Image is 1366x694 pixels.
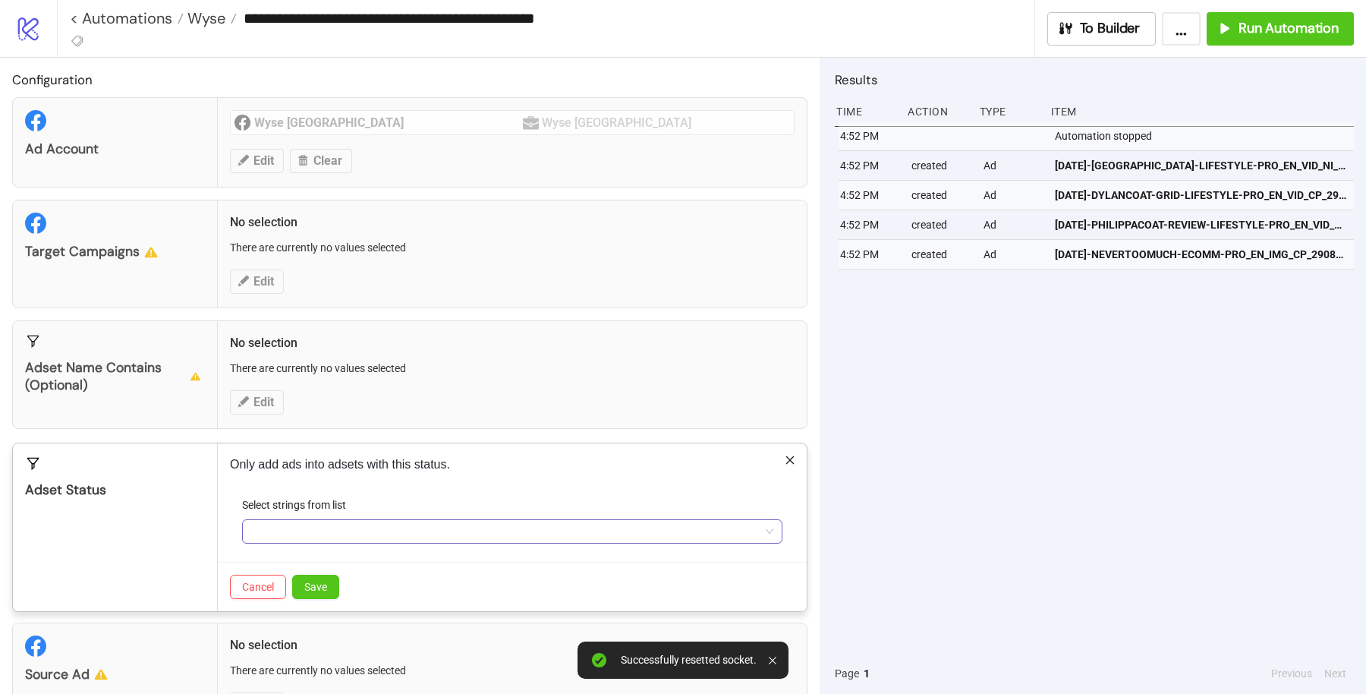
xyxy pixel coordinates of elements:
span: Page [835,665,859,682]
div: Item [1050,97,1354,126]
a: [DATE]-[GEOGRAPHIC_DATA]-LIFESTYLE-PRO_EN_VID_NI_29082025_F_CC_SC24_USP11_NEWSEASON [1055,151,1347,180]
div: created [910,210,971,239]
h2: Results [835,70,1354,90]
button: Cancel [230,575,286,599]
span: [DATE]-NEVERTOOMUCH-ECOMM-PRO_EN_IMG_CP_29082025_F_CC_SC1_USP11_NEWSEASON [1055,246,1347,263]
div: Adset Status [25,481,205,499]
span: [DATE]-[GEOGRAPHIC_DATA]-LIFESTYLE-PRO_EN_VID_NI_29082025_F_CC_SC24_USP11_NEWSEASON [1055,157,1347,174]
div: Time [835,97,895,126]
a: < Automations [70,11,184,26]
h2: Configuration [12,70,807,90]
div: 4:52 PM [839,210,899,239]
button: Previous [1267,665,1317,682]
div: created [910,181,971,210]
span: [DATE]-PHILIPPACOAT-REVIEW-LIFESTYLE-PRO_EN_VID_CP_29082025_F_CC_SC9_USP7_NEWSEASON [1055,216,1347,233]
div: 4:52 PM [839,181,899,210]
div: created [910,240,971,269]
a: [DATE]-NEVERTOOMUCH-ECOMM-PRO_EN_IMG_CP_29082025_F_CC_SC1_USP11_NEWSEASON [1055,240,1347,269]
span: [DATE]-DYLANCOAT-GRID-LIFESTYLE-PRO_EN_VID_CP_29082025_F_CC_SC1_USP11_NEWSEASON [1055,187,1347,203]
button: ... [1162,12,1201,46]
button: Save [292,575,339,599]
a: [DATE]-PHILIPPACOAT-REVIEW-LIFESTYLE-PRO_EN_VID_CP_29082025_F_CC_SC9_USP7_NEWSEASON [1055,210,1347,239]
div: 4:52 PM [839,240,899,269]
div: Ad [982,240,1043,269]
button: 1 [859,665,874,682]
div: created [910,151,971,180]
span: Run Automation [1239,20,1339,37]
a: [DATE]-DYLANCOAT-GRID-LIFESTYLE-PRO_EN_VID_CP_29082025_F_CC_SC1_USP11_NEWSEASON [1055,181,1347,210]
div: Ad [982,210,1043,239]
div: Ad [982,151,1043,180]
p: Only add ads into adsets with this status. [230,456,795,474]
button: Next [1320,665,1351,682]
div: Automation stopped [1053,121,1358,150]
a: Wyse [184,11,237,26]
div: Type [978,97,1039,126]
div: Action [906,97,967,126]
button: Run Automation [1207,12,1354,46]
div: Successfully resetted socket. [621,654,757,667]
span: To Builder [1080,20,1141,37]
span: Wyse [184,8,225,28]
label: Select strings from list [242,497,356,513]
span: Cancel [242,581,274,593]
span: close [785,455,795,465]
span: Save [304,581,327,593]
div: 4:52 PM [839,121,899,150]
button: To Builder [1047,12,1157,46]
div: Ad [982,181,1043,210]
div: 4:52 PM [839,151,899,180]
